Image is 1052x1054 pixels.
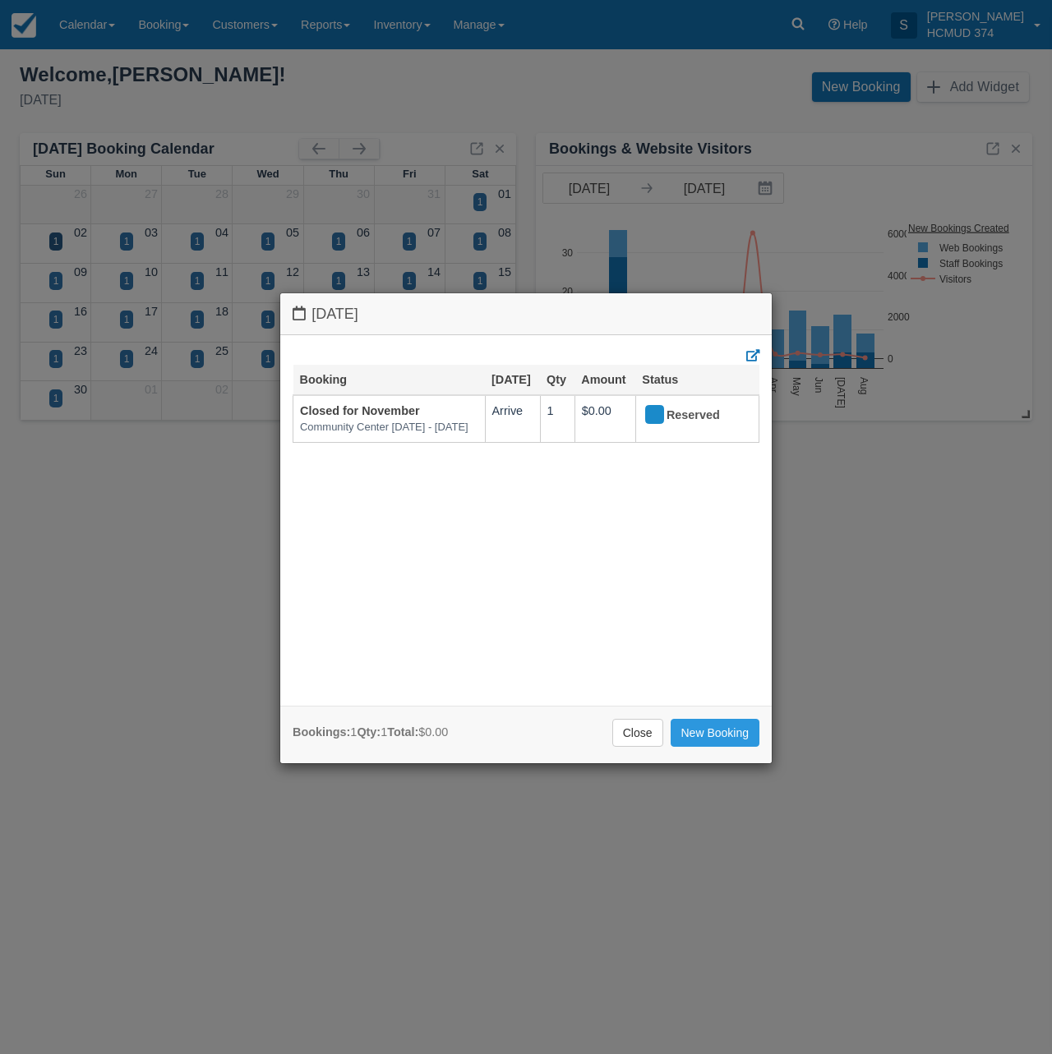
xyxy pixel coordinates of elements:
[540,395,574,442] td: 1
[642,373,678,386] a: Status
[581,373,625,386] a: Amount
[387,725,418,739] strong: Total:
[300,420,478,435] em: Community Center [DATE] - [DATE]
[293,724,448,741] div: 1 1 $0.00
[574,395,635,442] td: $0.00
[485,395,540,442] td: Arrive
[357,725,381,739] strong: Qty:
[643,403,738,429] div: Reserved
[293,306,759,323] h4: [DATE]
[671,719,760,747] a: New Booking
[300,404,420,417] a: Closed for November
[491,373,531,386] a: [DATE]
[300,373,348,386] a: Booking
[547,373,566,386] a: Qty
[612,719,663,747] a: Close
[293,725,350,739] strong: Bookings:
